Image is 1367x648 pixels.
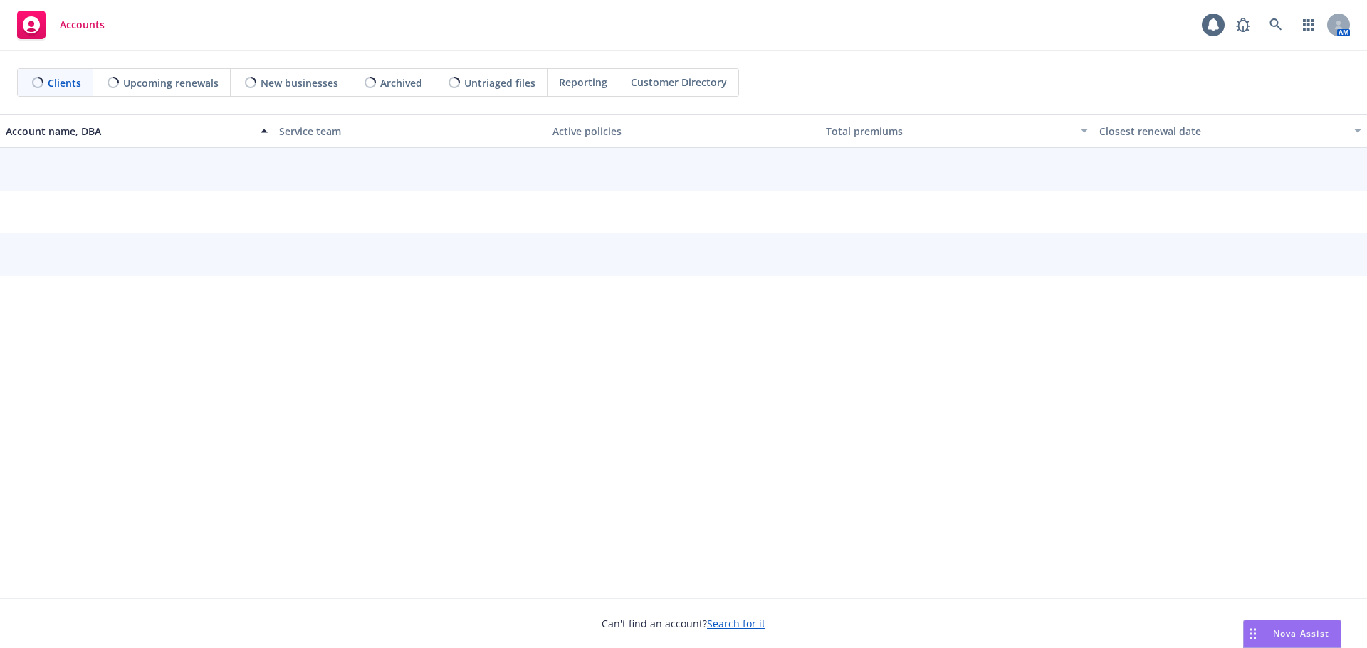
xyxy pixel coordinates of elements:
button: Service team [273,114,547,148]
button: Total premiums [820,114,1094,148]
button: Nova Assist [1243,620,1341,648]
span: New businesses [261,75,338,90]
span: Untriaged files [464,75,535,90]
div: Drag to move [1244,620,1262,647]
div: Closest renewal date [1099,124,1346,139]
div: Account name, DBA [6,124,252,139]
a: Search [1262,11,1290,39]
a: Accounts [11,5,110,45]
a: Report a Bug [1229,11,1257,39]
div: Total premiums [826,124,1072,139]
a: Switch app [1294,11,1323,39]
button: Active policies [547,114,820,148]
span: Clients [48,75,81,90]
div: Service team [279,124,541,139]
div: Active policies [552,124,815,139]
button: Closest renewal date [1094,114,1367,148]
span: Upcoming renewals [123,75,219,90]
span: Archived [380,75,422,90]
span: Can't find an account? [602,616,765,631]
span: Nova Assist [1273,627,1329,639]
span: Accounts [60,19,105,31]
span: Customer Directory [631,75,727,90]
a: Search for it [707,617,765,630]
span: Reporting [559,75,607,90]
